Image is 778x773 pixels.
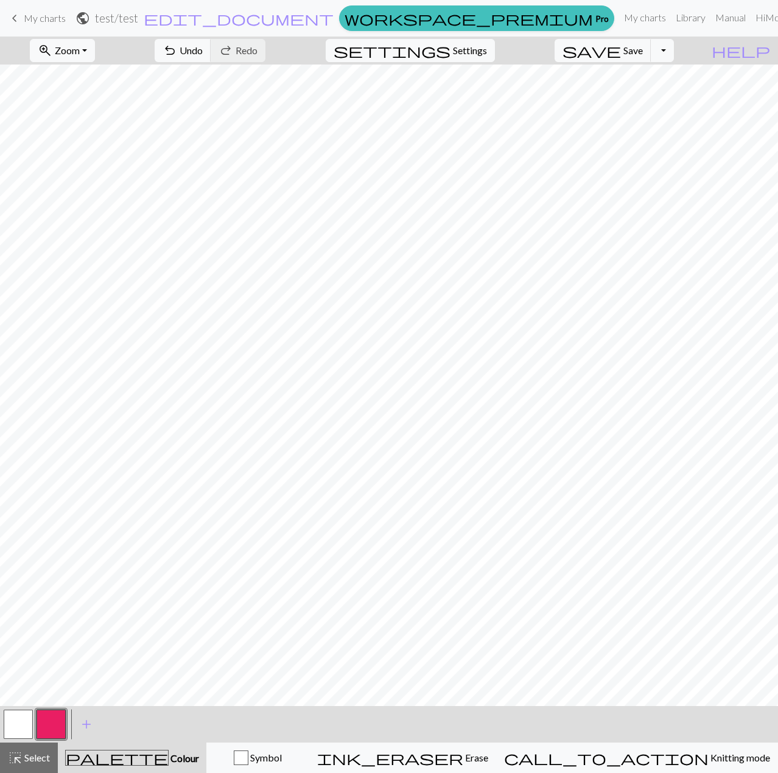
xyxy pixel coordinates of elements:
[504,749,709,766] span: call_to_action
[30,39,95,62] button: Zoom
[24,12,66,24] span: My charts
[55,44,80,56] span: Zoom
[453,43,487,58] span: Settings
[334,42,450,59] span: settings
[75,10,90,27] span: public
[309,743,496,773] button: Erase
[710,5,751,30] a: Manual
[709,752,770,763] span: Knitting mode
[671,5,710,30] a: Library
[8,749,23,766] span: highlight_alt
[155,39,211,62] button: Undo
[58,743,206,773] button: Colour
[463,752,488,763] span: Erase
[38,42,52,59] span: zoom_in
[206,743,309,773] button: Symbol
[555,39,651,62] button: Save
[712,42,770,59] span: help
[334,43,450,58] i: Settings
[619,5,671,30] a: My charts
[79,716,94,733] span: add
[345,10,593,27] span: workspace_premium
[95,11,138,25] h2: test / test
[562,42,621,59] span: save
[248,752,282,763] span: Symbol
[163,42,177,59] span: undo
[66,749,168,766] span: palette
[7,8,66,29] a: My charts
[317,749,463,766] span: ink_eraser
[180,44,203,56] span: Undo
[7,10,22,27] span: keyboard_arrow_left
[144,10,334,27] span: edit_document
[23,752,50,763] span: Select
[326,39,495,62] button: SettingsSettings
[496,743,778,773] button: Knitting mode
[623,44,643,56] span: Save
[169,752,199,764] span: Colour
[339,5,614,31] a: Pro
